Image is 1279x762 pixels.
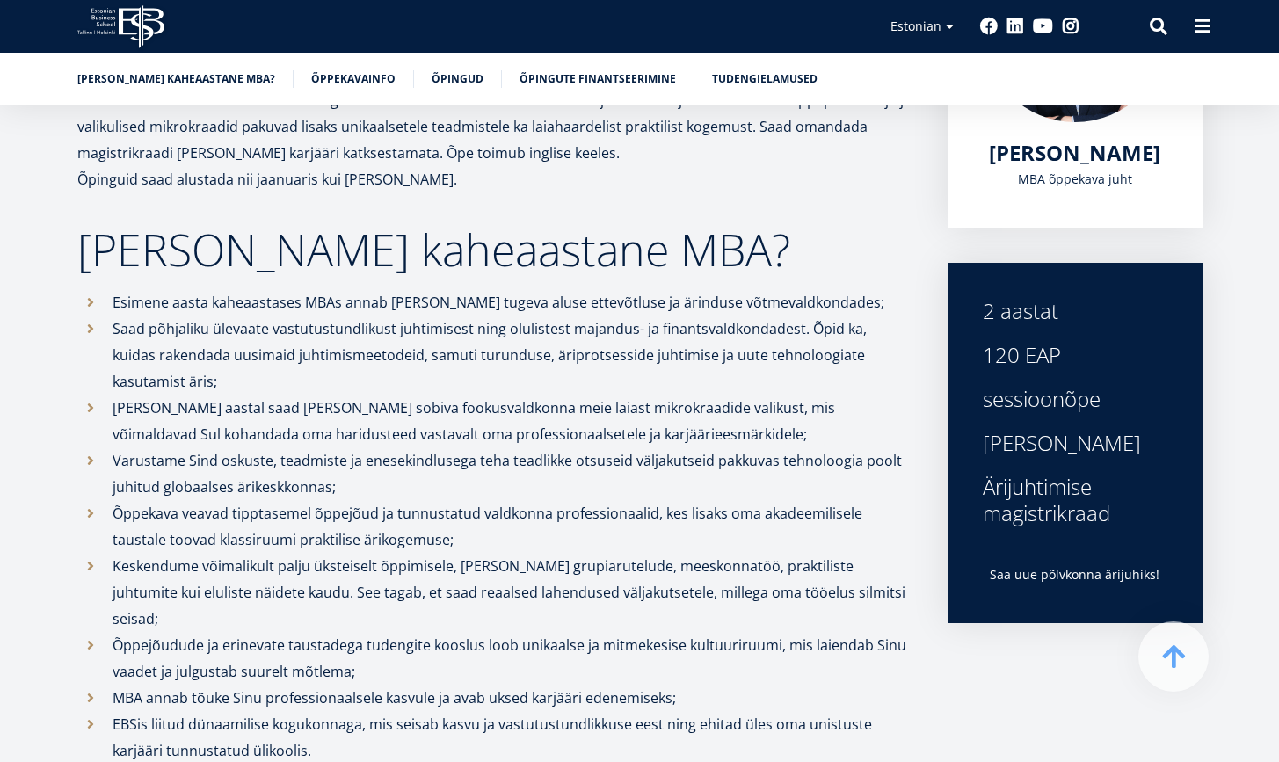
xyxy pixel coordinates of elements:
[989,138,1160,167] span: [PERSON_NAME]
[983,298,1167,324] div: 2 aastat
[77,166,912,192] p: Õpinguid saad alustada nii jaanuaris kui [PERSON_NAME].
[113,316,912,395] p: Saad põhjaliku ülevaate vastutustundlikust juhtimisest ning olulistest majandus- ja finantsvaldko...
[983,386,1167,412] div: sessioonõpe
[983,342,1167,368] div: 120 EAP
[4,173,16,185] input: Üheaastane eestikeelne MBA
[113,685,912,711] p: MBA annab tõuke Sinu professionaalsele kasvule ja avab uksed karjääri edenemiseks;
[4,219,16,230] input: Tehnoloogia ja innovatsiooni juhtimine (MBA)
[1062,18,1079,35] a: Instagram
[983,166,1167,192] div: MBA õppekava juht
[113,447,912,500] p: Varustame Sind oskuste, teadmiste ja enesekindlusega teha teadlikke otsuseid väljakutseid pakkuva...
[983,430,1167,456] div: [PERSON_NAME]
[418,1,498,17] span: Perekonnanimi
[4,196,16,207] input: Kaheaastane MBA
[113,500,912,553] p: Õppekava veavad tipptasemel õppejõud ja tunnustatud valdkonna professionaalid, kes lisaks oma aka...
[432,70,483,88] a: Õpingud
[980,18,998,35] a: Facebook
[20,195,115,211] span: Kaheaastane MBA
[20,172,171,188] span: Üheaastane eestikeelne MBA
[712,70,818,88] a: Tudengielamused
[311,70,396,88] a: Õppekavainfo
[113,632,912,685] p: Õppejõudude ja erinevate taustadega tudengite kooslus loob unikaalse ja mitmekesise kultuuriruumi...
[113,395,912,447] p: [PERSON_NAME] aastal saad [PERSON_NAME] sobiva fookusvaldkonna meie laiast mikrokraadide valikust...
[113,289,912,316] p: Esimene aasta kaheaastases MBAs annab [PERSON_NAME] tugeva aluse ettevõtluse ja ärinduse võtmeval...
[983,562,1167,588] p: Saa uue põlvkonna ärijuhiks!
[77,228,912,272] h2: [PERSON_NAME] kaheaastane MBA?
[983,474,1167,526] div: Ärijuhtimise magistrikraad
[1033,18,1053,35] a: Youtube
[20,218,258,234] span: Tehnoloogia ja innovatsiooni juhtimine (MBA)
[1006,18,1024,35] a: Linkedin
[77,70,275,88] a: [PERSON_NAME] kaheaastane MBA?
[989,140,1160,166] a: [PERSON_NAME]
[113,553,912,632] p: Keskendume võimalikult palju üksteiselt õppimisele, [PERSON_NAME] grupiarutelude, meeskonnatöö, p...
[520,70,676,88] a: Õpingute finantseerimine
